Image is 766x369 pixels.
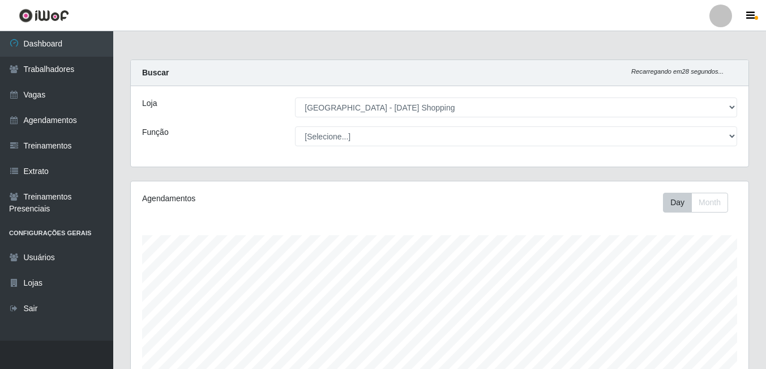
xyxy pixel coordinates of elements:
[631,68,724,75] i: Recarregando em 28 segundos...
[663,193,692,213] button: Day
[142,193,380,205] div: Agendamentos
[663,193,737,213] div: Toolbar with button groups
[663,193,728,213] div: First group
[142,68,169,77] strong: Buscar
[142,126,169,138] label: Função
[19,9,69,23] img: CoreUI Logo
[691,193,728,213] button: Month
[142,97,157,109] label: Loja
